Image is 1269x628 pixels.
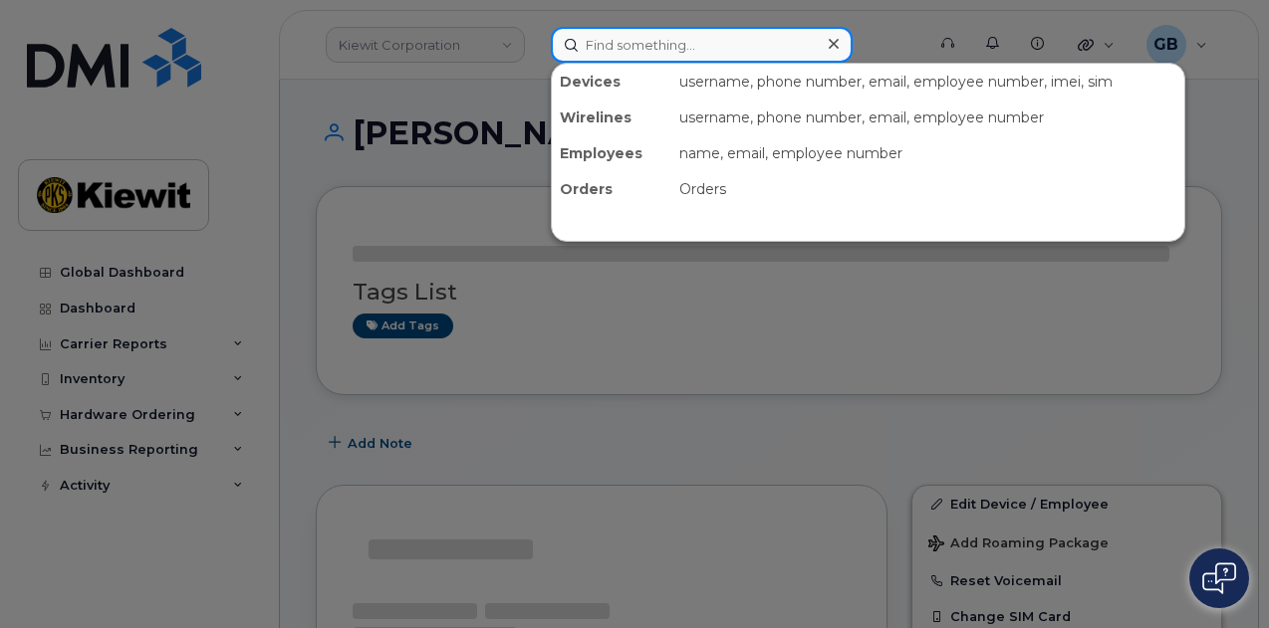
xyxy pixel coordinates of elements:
div: Orders [671,171,1184,207]
div: Orders [552,171,671,207]
div: username, phone number, email, employee number, imei, sim [671,64,1184,100]
img: Open chat [1202,562,1236,594]
div: Employees [552,135,671,171]
div: Devices [552,64,671,100]
div: username, phone number, email, employee number [671,100,1184,135]
div: name, email, employee number [671,135,1184,171]
div: Wirelines [552,100,671,135]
